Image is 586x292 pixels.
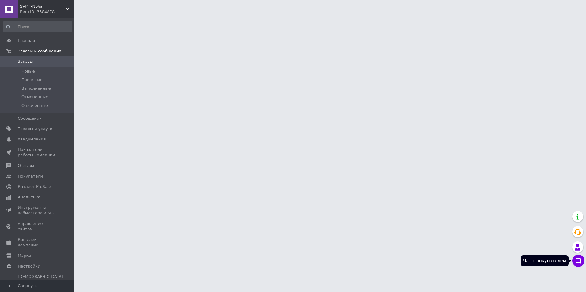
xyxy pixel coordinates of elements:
[18,137,46,142] span: Уведомления
[18,237,57,248] span: Кошелек компании
[20,9,74,15] div: Ваш ID: 3584878
[572,255,584,267] button: Чат с покупателем
[21,77,43,83] span: Принятые
[21,69,35,74] span: Новые
[18,174,43,179] span: Покупатели
[20,4,66,9] span: SVP T-NoVa
[18,147,57,158] span: Показатели работы компании
[18,221,57,232] span: Управление сайтом
[21,103,48,108] span: Оплаченные
[18,48,61,54] span: Заказы и сообщения
[3,21,72,32] input: Поиск
[18,38,35,43] span: Главная
[18,253,33,258] span: Маркет
[18,184,51,189] span: Каталог ProSale
[18,274,63,291] span: [DEMOGRAPHIC_DATA] и счета
[18,163,34,168] span: Отзывы
[521,255,569,266] div: Чат с покупателем
[18,194,40,200] span: Аналитика
[21,94,48,100] span: Отмененные
[18,116,42,121] span: Сообщения
[18,59,33,64] span: Заказы
[21,86,51,91] span: Выполненные
[18,264,40,269] span: Настройки
[18,126,52,132] span: Товары и услуги
[18,205,57,216] span: Инструменты вебмастера и SEO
